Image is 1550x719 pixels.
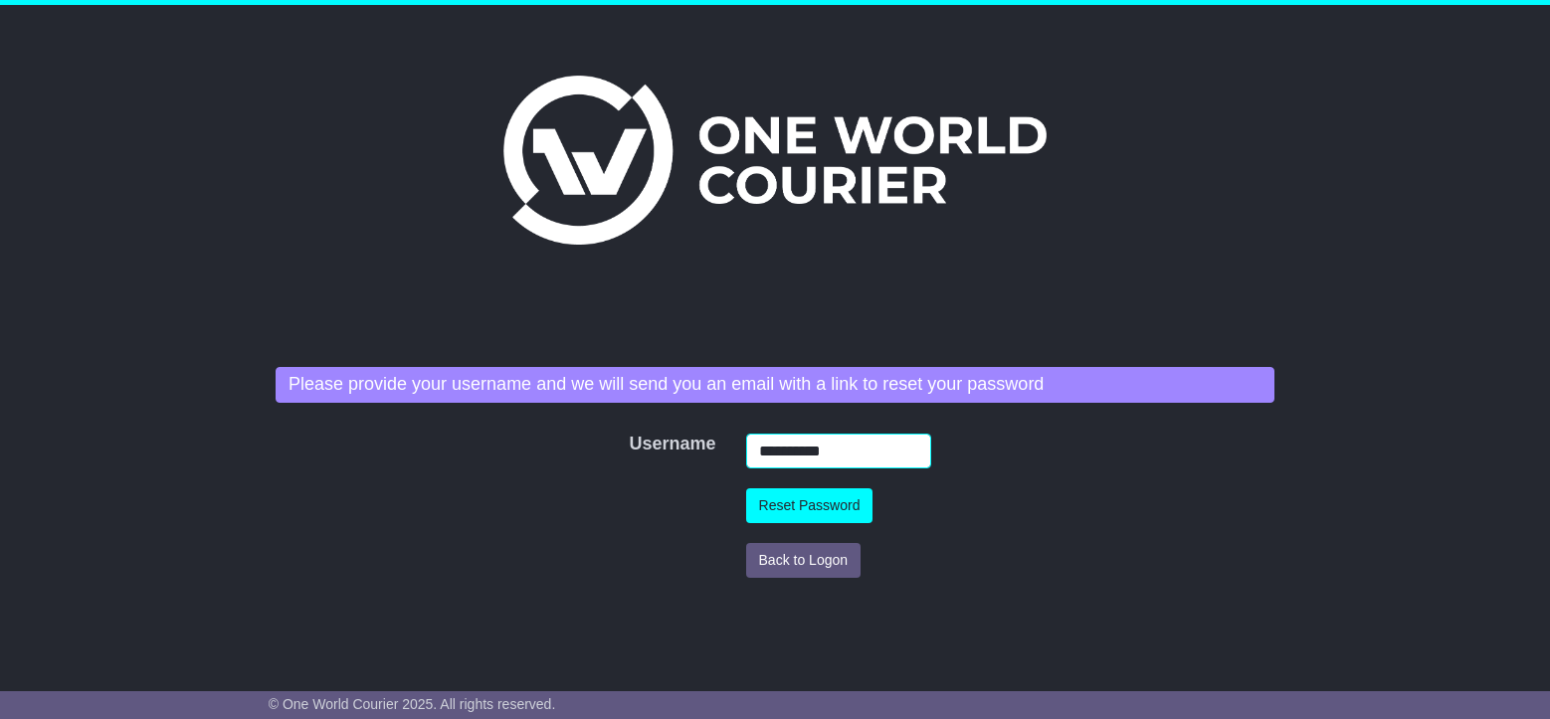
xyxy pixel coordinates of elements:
[746,543,862,578] button: Back to Logon
[276,367,1274,403] div: Please provide your username and we will send you an email with a link to reset your password
[269,696,556,712] span: © One World Courier 2025. All rights reserved.
[619,434,646,455] label: Username
[503,76,1047,245] img: One World
[746,488,873,523] button: Reset Password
